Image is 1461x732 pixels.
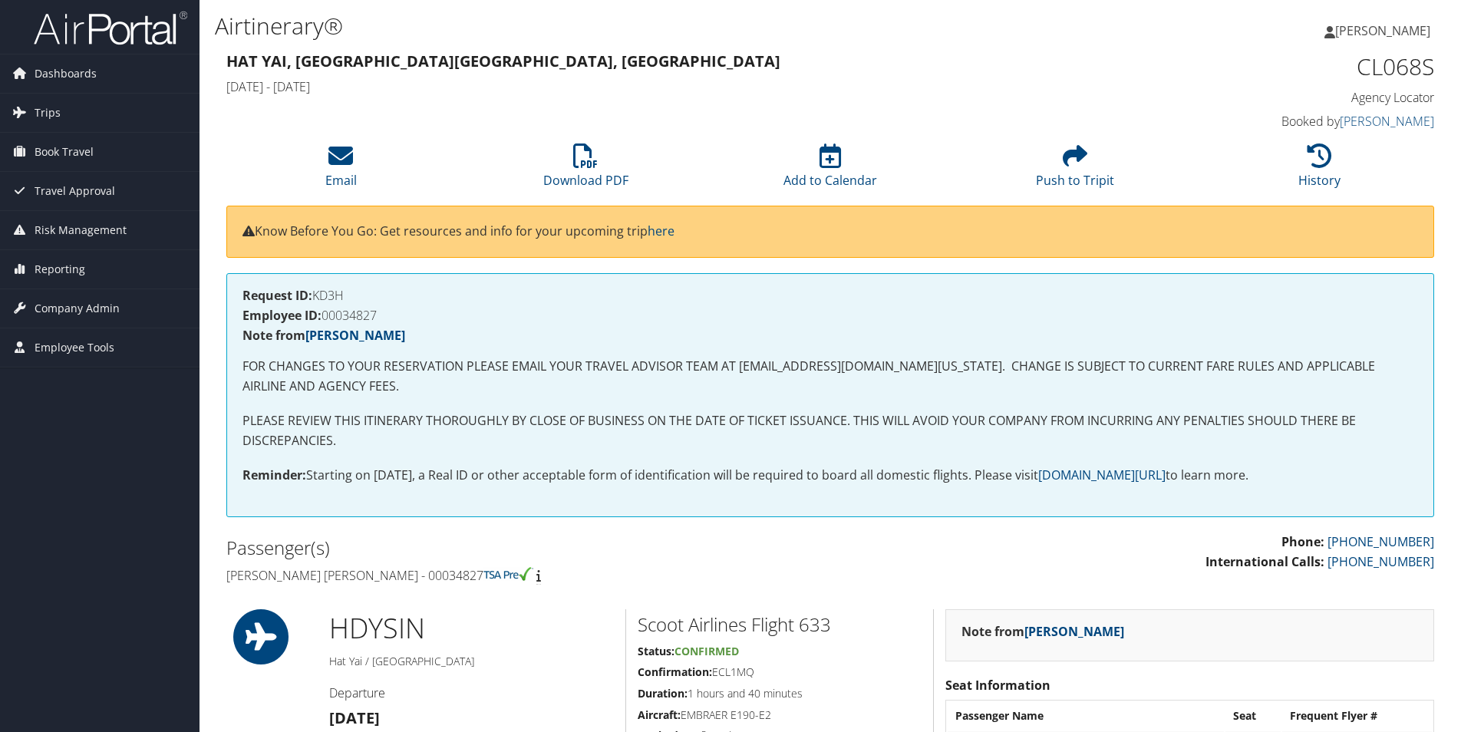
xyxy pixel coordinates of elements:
[329,609,614,648] h1: HDY SIN
[638,612,922,638] h2: Scoot Airlines Flight 633
[1324,8,1446,54] a: [PERSON_NAME]
[35,250,85,289] span: Reporting
[242,222,1418,242] p: Know Before You Go: Get resources and info for your upcoming trip
[1036,152,1114,189] a: Push to Tripit
[638,707,681,722] strong: Aircraft:
[226,535,819,561] h2: Passenger(s)
[1340,113,1434,130] a: [PERSON_NAME]
[1149,113,1434,130] h4: Booked by
[638,707,922,723] h5: EMBRAER E190-E2
[648,223,674,239] a: here
[1149,51,1434,83] h1: CL068S
[1298,152,1341,189] a: History
[35,54,97,93] span: Dashboards
[242,357,1418,396] p: FOR CHANGES TO YOUR RESERVATION PLEASE EMAIL YOUR TRAVEL ADVISOR TEAM AT [EMAIL_ADDRESS][DOMAIN_N...
[329,654,614,669] h5: Hat Yai / [GEOGRAPHIC_DATA]
[1327,533,1434,550] a: [PHONE_NUMBER]
[35,211,127,249] span: Risk Management
[35,172,115,210] span: Travel Approval
[242,467,306,483] strong: Reminder:
[35,133,94,171] span: Book Travel
[1335,22,1430,39] span: [PERSON_NAME]
[638,686,688,701] strong: Duration:
[35,94,61,132] span: Trips
[1281,533,1324,550] strong: Phone:
[1038,467,1166,483] a: [DOMAIN_NAME][URL]
[34,10,187,46] img: airportal-logo.png
[242,411,1418,450] p: PLEASE REVIEW THIS ITINERARY THOROUGHLY BY CLOSE OF BUSINESS ON THE DATE OF TICKET ISSUANCE. THIS...
[543,152,628,189] a: Download PDF
[1149,89,1434,106] h4: Agency Locator
[305,327,405,344] a: [PERSON_NAME]
[961,623,1124,640] strong: Note from
[1225,702,1281,730] th: Seat
[674,644,739,658] span: Confirmed
[1205,553,1324,570] strong: International Calls:
[945,677,1050,694] strong: Seat Information
[226,78,1126,95] h4: [DATE] - [DATE]
[35,289,120,328] span: Company Admin
[638,686,922,701] h5: 1 hours and 40 minutes
[329,707,380,728] strong: [DATE]
[226,51,780,71] strong: Hat Yai, [GEOGRAPHIC_DATA] [GEOGRAPHIC_DATA], [GEOGRAPHIC_DATA]
[783,152,877,189] a: Add to Calendar
[226,567,819,584] h4: [PERSON_NAME] [PERSON_NAME] - 00034827
[1327,553,1434,570] a: [PHONE_NUMBER]
[242,309,1418,321] h4: 00034827
[242,466,1418,486] p: Starting on [DATE], a Real ID or other acceptable form of identification will be required to boar...
[242,307,322,324] strong: Employee ID:
[638,644,674,658] strong: Status:
[325,152,357,189] a: Email
[483,567,533,581] img: tsa-precheck.png
[215,10,1035,42] h1: Airtinerary®
[242,327,405,344] strong: Note from
[242,287,312,304] strong: Request ID:
[242,289,1418,302] h4: KD3H
[1282,702,1432,730] th: Frequent Flyer #
[948,702,1224,730] th: Passenger Name
[1024,623,1124,640] a: [PERSON_NAME]
[638,664,922,680] h5: ECL1MQ
[638,664,712,679] strong: Confirmation:
[329,684,614,701] h4: Departure
[35,328,114,367] span: Employee Tools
